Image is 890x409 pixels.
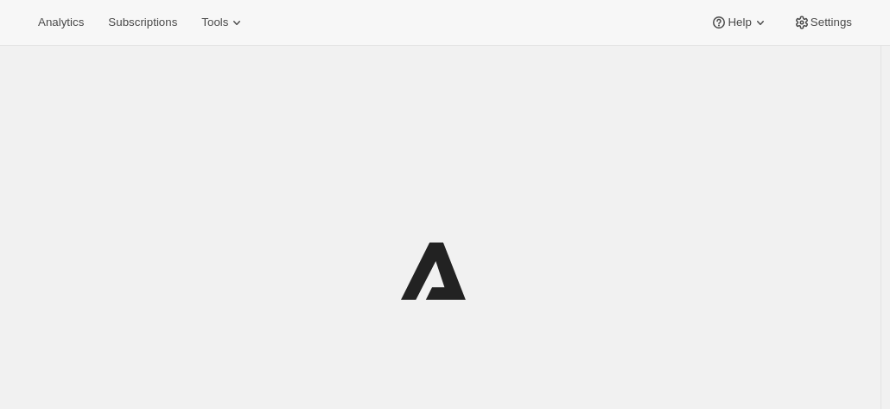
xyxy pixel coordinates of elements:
button: Help [700,10,779,35]
span: Help [728,16,751,29]
span: Settings [811,16,852,29]
button: Settings [783,10,862,35]
button: Tools [191,10,256,35]
button: Subscriptions [98,10,188,35]
span: Analytics [38,16,84,29]
span: Tools [201,16,228,29]
span: Subscriptions [108,16,177,29]
button: Analytics [28,10,94,35]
